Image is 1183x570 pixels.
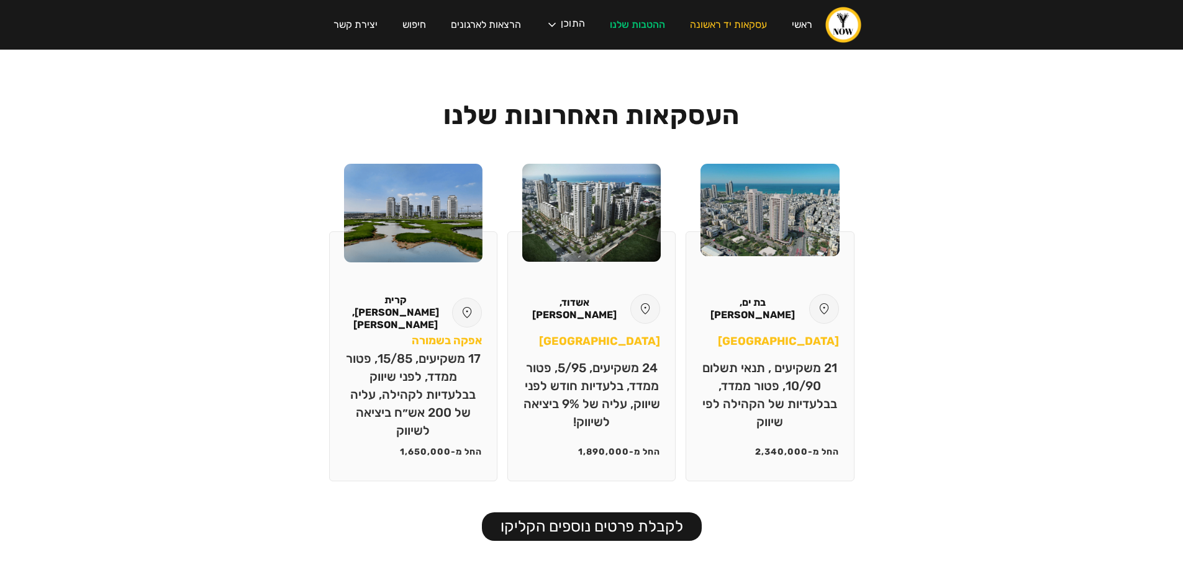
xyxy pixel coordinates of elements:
div: קרית [PERSON_NAME], [PERSON_NAME] [345,294,447,331]
div: 1,890,000 [578,446,629,458]
a: home [825,6,862,43]
a: חיפוש [390,7,438,42]
div: אשדוד, [PERSON_NAME] [523,296,625,321]
p: 17 משקיעים, 15/85, פטור ממדד, לפני שיווק בבלעדיות לקהילה, עליה של 200 אש״ח ביציאה לשיווק [345,350,482,440]
div: 1,650,000 [400,446,451,458]
a: יצירת קשר [321,7,390,42]
div: החל מ- [451,446,482,458]
p: 21 משקיעים , תנאי תשלום 10/90, פטור ממדד, בבלעדיות של הקהילה לפי שיווק [701,359,838,431]
a: עסקאות יד ראשונה [678,7,779,42]
h3: אפקה בשמורה [412,331,482,350]
h3: [GEOGRAPHIC_DATA] [718,332,839,350]
p: 24 משקיעים, 5/95, פטור ממדד, בלעדיות חודש לפני שיווק, עליה של 9% ביציאה לשיווק! [523,359,660,431]
div: התוכן [561,19,585,31]
div: החל מ- [808,446,839,458]
a: ראשי [779,7,825,42]
div: 2,340,000 [755,446,808,458]
div: החל מ- [629,446,660,458]
a: לקבלת פרטים נוספים הקליקו [482,512,702,541]
a: הרצאות לארגונים [438,7,533,42]
a: ההטבות שלנו [597,7,678,42]
h2: העסקאות האחרונות שלנו [300,104,884,127]
div: בת ים, [PERSON_NAME] [701,296,804,321]
div: התוכן [533,6,597,43]
h3: [GEOGRAPHIC_DATA] [539,332,660,350]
